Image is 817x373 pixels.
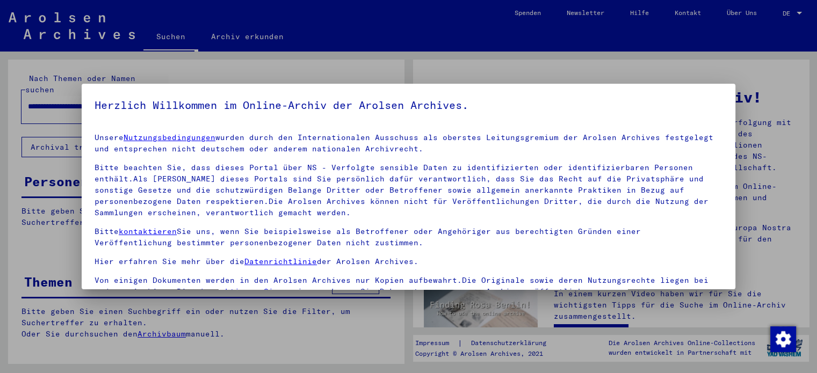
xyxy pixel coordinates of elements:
img: Zustimmung ändern [770,326,796,352]
p: Von einigen Dokumenten werden in den Arolsen Archives nur Kopien aufbewahrt.Die Originale sowie d... [95,275,722,297]
p: Hier erfahren Sie mehr über die der Arolsen Archives. [95,256,722,267]
p: Bitte beachten Sie, dass dieses Portal über NS - Verfolgte sensible Daten zu identifizierten oder... [95,162,722,218]
a: Datenrichtlinie [244,257,317,266]
a: Nutzungsbedingungen [124,133,215,142]
h5: Herzlich Willkommen im Online-Archiv der Arolsen Archives. [95,97,722,114]
div: Zustimmung ändern [770,326,796,352]
p: Unsere wurden durch den Internationalen Ausschuss als oberstes Leitungsgremium der Arolsen Archiv... [95,132,722,155]
a: kontaktieren Sie uns [201,287,298,296]
a: kontaktieren [119,226,177,236]
p: Bitte Sie uns, wenn Sie beispielsweise als Betroffener oder Angehöriger aus berechtigten Gründen ... [95,226,722,248]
